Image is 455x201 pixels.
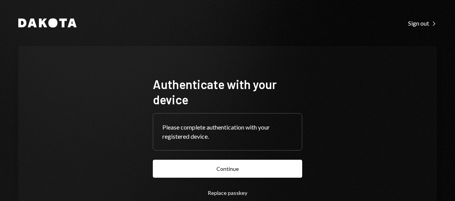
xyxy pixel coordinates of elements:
[162,123,293,141] div: Please complete authentication with your registered device.
[153,160,302,178] button: Continue
[153,76,302,107] h1: Authenticate with your device
[408,19,437,27] a: Sign out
